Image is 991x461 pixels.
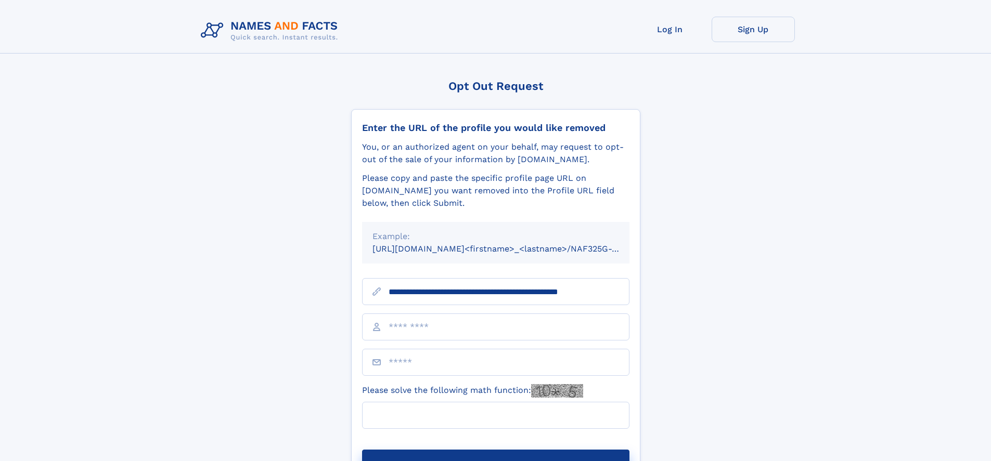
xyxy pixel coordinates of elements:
[372,230,619,243] div: Example:
[362,141,629,166] div: You, or an authorized agent on your behalf, may request to opt-out of the sale of your informatio...
[372,244,649,254] small: [URL][DOMAIN_NAME]<firstname>_<lastname>/NAF325G-xxxxxxxx
[362,122,629,134] div: Enter the URL of the profile you would like removed
[351,80,640,93] div: Opt Out Request
[197,17,346,45] img: Logo Names and Facts
[362,384,583,398] label: Please solve the following math function:
[628,17,712,42] a: Log In
[362,172,629,209] div: Please copy and paste the specific profile page URL on [DOMAIN_NAME] you want removed into the Pr...
[712,17,795,42] a: Sign Up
